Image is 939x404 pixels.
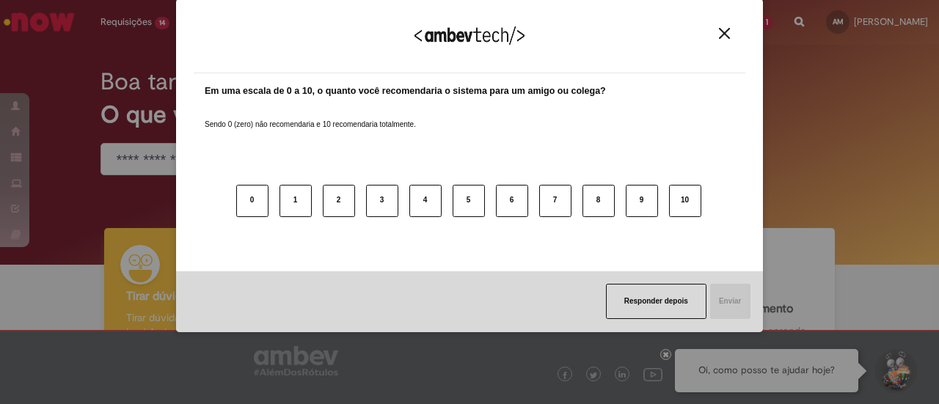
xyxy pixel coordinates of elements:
button: 1 [279,185,312,217]
button: Close [715,27,734,40]
button: Responder depois [606,284,706,319]
button: 10 [669,185,701,217]
button: 4 [409,185,442,217]
img: Close [719,28,730,39]
button: 0 [236,185,268,217]
img: Logo Ambevtech [414,26,525,45]
button: 5 [453,185,485,217]
label: Em uma escala de 0 a 10, o quanto você recomendaria o sistema para um amigo ou colega? [205,84,606,98]
button: 2 [323,185,355,217]
button: 3 [366,185,398,217]
label: Sendo 0 (zero) não recomendaria e 10 recomendaria totalmente. [205,102,416,130]
button: 9 [626,185,658,217]
button: 8 [582,185,615,217]
button: 6 [496,185,528,217]
button: 7 [539,185,571,217]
